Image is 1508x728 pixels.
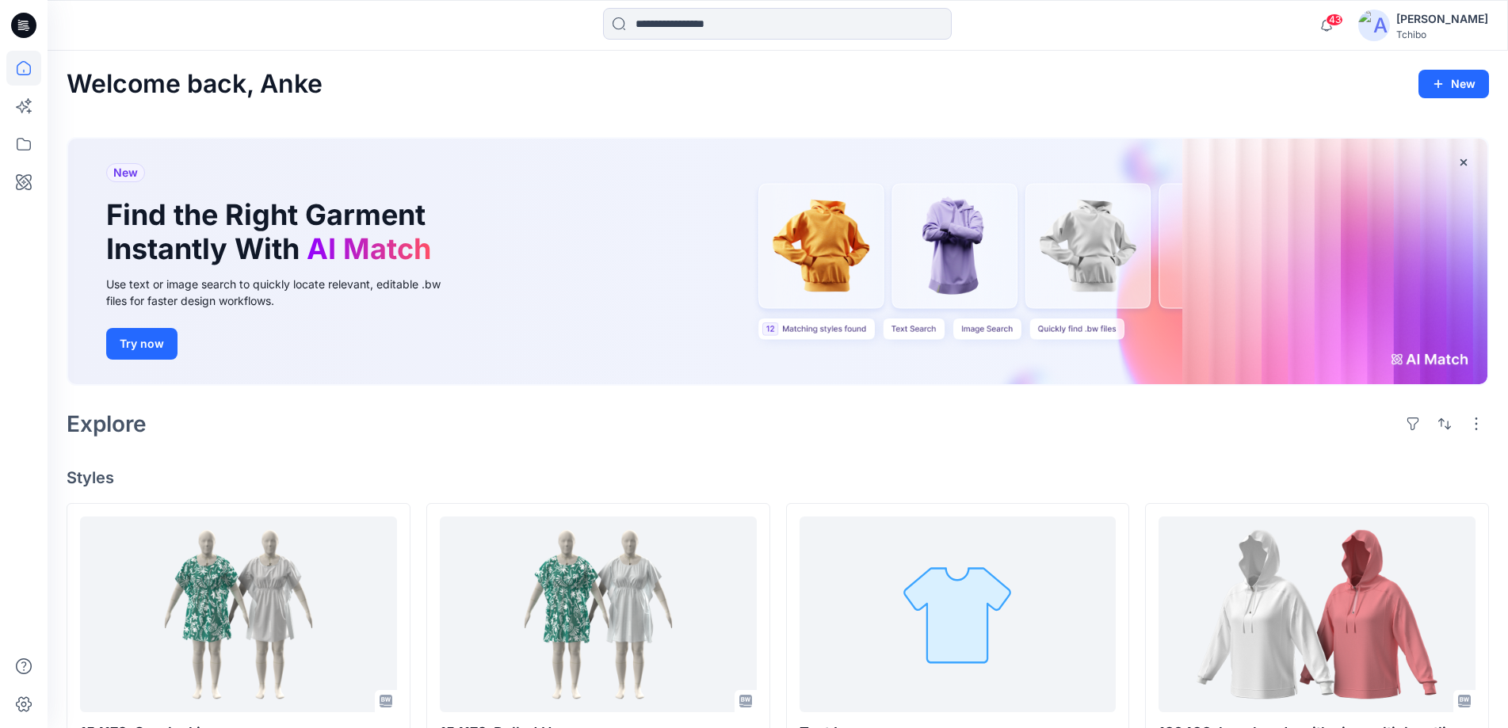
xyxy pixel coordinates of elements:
a: Test L [800,516,1117,711]
button: Try now [106,328,178,360]
h1: Find the Right Garment Instantly With [106,198,439,266]
button: New [1418,70,1489,98]
a: 136488_boxyhoody with zip_multiplecutlines [1159,516,1476,711]
div: Tchibo [1396,29,1488,40]
img: avatar [1358,10,1390,41]
span: New [113,163,138,182]
a: 154179-Overlocking [80,516,397,711]
div: [PERSON_NAME] [1396,10,1488,29]
h2: Welcome back, Anke [67,70,323,99]
h4: Styles [67,468,1489,487]
h2: Explore [67,411,147,436]
div: Use text or image search to quickly locate relevant, editable .bw files for faster design workflows. [106,276,463,309]
span: AI Match [307,231,431,266]
a: 154179-Rolled Hem [440,516,757,711]
span: 43 [1326,13,1343,26]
